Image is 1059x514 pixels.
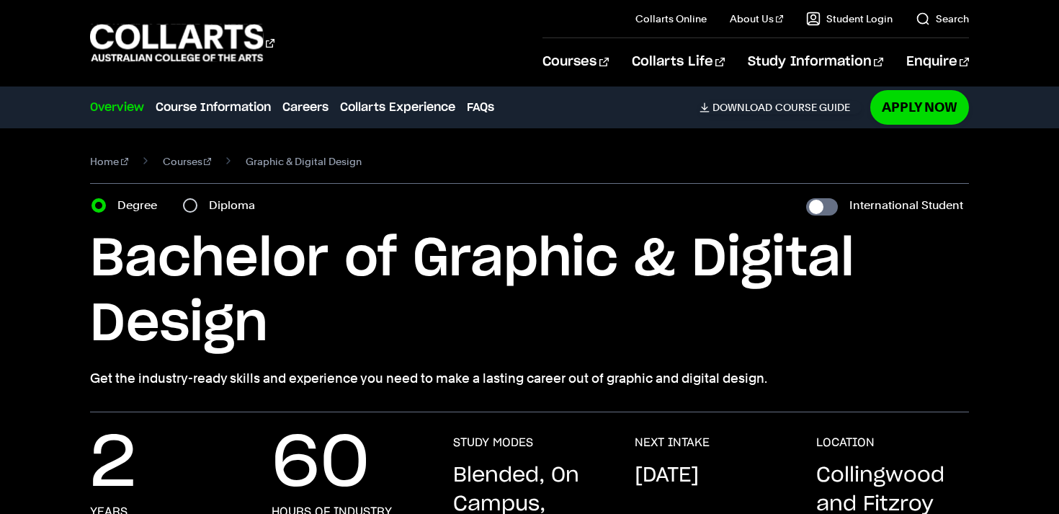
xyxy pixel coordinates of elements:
a: Student Login [806,12,893,26]
div: Go to homepage [90,22,274,63]
a: DownloadCourse Guide [700,101,862,114]
a: Collarts Online [635,12,707,26]
a: Search [916,12,969,26]
a: Study Information [748,38,883,86]
span: Graphic & Digital Design [246,151,362,172]
label: Degree [117,195,166,216]
a: Collarts Life [632,38,725,86]
a: Overview [90,99,144,116]
a: Careers [282,99,329,116]
h1: Bachelor of Graphic & Digital Design [90,227,969,357]
a: Courses [163,151,212,172]
p: 2 [90,435,136,493]
a: Home [90,151,128,172]
label: International Student [849,195,963,216]
a: Course Information [156,99,271,116]
a: Collarts Experience [340,99,455,116]
a: Apply Now [870,90,969,124]
label: Diploma [209,195,264,216]
a: FAQs [467,99,494,116]
h3: NEXT INTAKE [635,435,710,450]
a: About Us [730,12,783,26]
span: Download [712,101,772,114]
p: [DATE] [635,461,699,490]
h3: LOCATION [816,435,875,450]
a: Enquire [906,38,969,86]
a: Courses [542,38,608,86]
p: Get the industry-ready skills and experience you need to make a lasting career out of graphic and... [90,368,969,389]
p: 60 [272,435,370,493]
h3: STUDY MODES [453,435,533,450]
